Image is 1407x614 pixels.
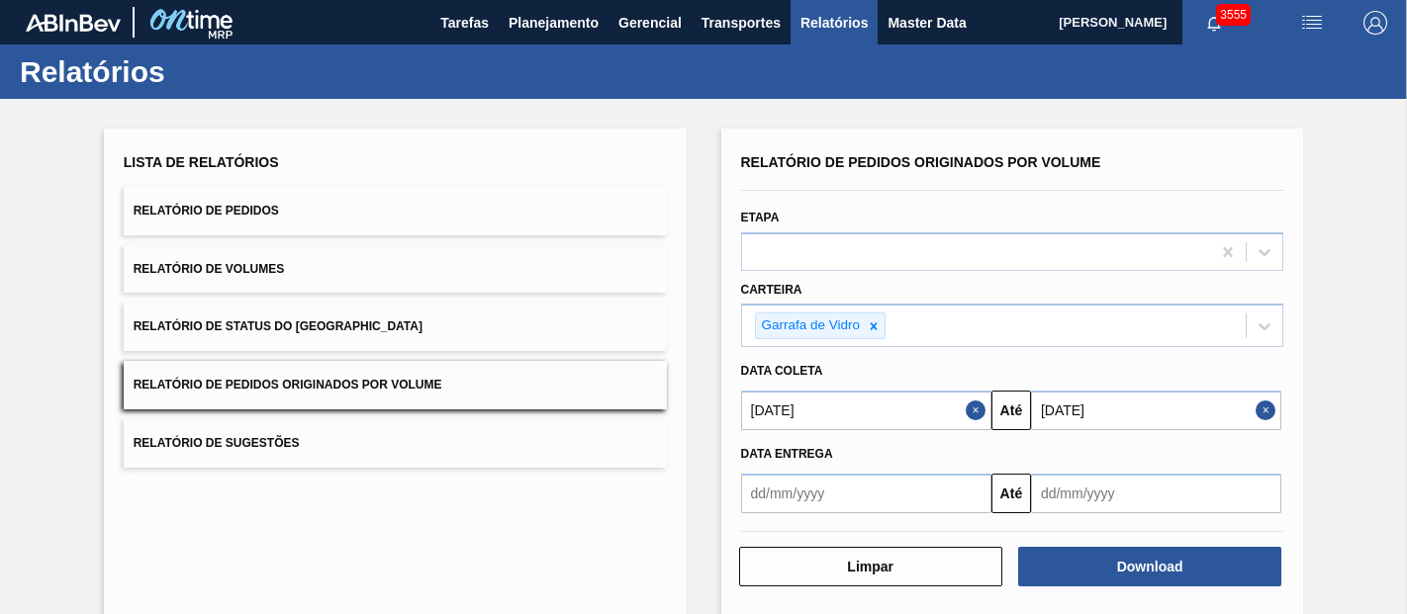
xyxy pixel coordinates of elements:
[1256,391,1281,430] button: Close
[440,11,489,35] span: Tarefas
[739,547,1002,586] button: Limpar
[991,391,1031,430] button: Até
[756,313,864,338] div: Garrafa de Vidro
[20,60,371,83] h1: Relatórios
[124,361,667,409] button: Relatório de Pedidos Originados por Volume
[124,419,667,468] button: Relatório de Sugestões
[800,11,868,35] span: Relatórios
[509,11,599,35] span: Planejamento
[124,303,667,351] button: Relatório de Status do [GEOGRAPHIC_DATA]
[966,391,991,430] button: Close
[134,204,279,218] span: Relatório de Pedidos
[26,14,121,32] img: TNhmsLtSVTkK8tSr43FrP2fwEKptu5GPRR3wAAAABJRU5ErkJggg==
[1300,11,1324,35] img: userActions
[124,245,667,294] button: Relatório de Volumes
[991,474,1031,513] button: Até
[1363,11,1387,35] img: Logout
[702,11,781,35] span: Transportes
[134,436,300,450] span: Relatório de Sugestões
[134,262,284,276] span: Relatório de Volumes
[741,391,991,430] input: dd/mm/yyyy
[741,154,1101,170] span: Relatório de Pedidos Originados por Volume
[741,474,991,513] input: dd/mm/yyyy
[1018,547,1281,586] button: Download
[618,11,682,35] span: Gerencial
[124,154,279,170] span: Lista de Relatórios
[888,11,966,35] span: Master Data
[741,211,780,224] label: Etapa
[1216,4,1251,26] span: 3555
[741,447,833,461] span: Data entrega
[134,319,422,333] span: Relatório de Status do [GEOGRAPHIC_DATA]
[124,187,667,235] button: Relatório de Pedidos
[741,364,823,378] span: Data coleta
[1031,474,1281,513] input: dd/mm/yyyy
[741,283,802,297] label: Carteira
[1182,9,1246,37] button: Notificações
[1031,391,1281,430] input: dd/mm/yyyy
[134,378,442,392] span: Relatório de Pedidos Originados por Volume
